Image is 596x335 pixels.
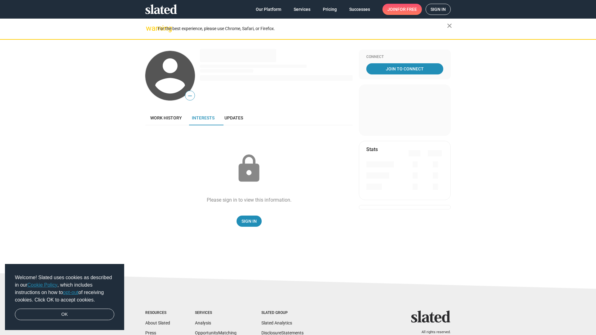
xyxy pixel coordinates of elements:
span: Join To Connect [368,63,442,74]
div: Please sign in to view this information. [207,197,291,203]
span: Successes [349,4,370,15]
a: Pricing [318,4,342,15]
div: Resources [145,310,170,315]
a: Our Platform [251,4,286,15]
span: Sign In [242,216,257,227]
a: Analysis [195,320,211,325]
span: Welcome! Slated uses cookies as described in our , which includes instructions on how to of recei... [15,274,114,304]
a: Join To Connect [366,63,443,74]
mat-icon: lock [233,153,264,184]
div: cookieconsent [5,264,124,330]
span: — [185,92,195,100]
a: Work history [145,110,187,125]
a: opt-out [63,290,79,295]
span: Services [294,4,310,15]
a: Updates [219,110,248,125]
a: Cookie Policy [27,282,57,288]
a: Sign In [237,216,262,227]
div: For the best experience, please use Chrome, Safari, or Firefox. [158,25,447,33]
span: Updates [224,115,243,120]
span: Join [387,4,417,15]
a: Sign in [426,4,451,15]
a: Successes [344,4,375,15]
a: Services [289,4,315,15]
a: Slated Analytics [261,320,292,325]
a: dismiss cookie message [15,309,114,320]
div: Connect [366,55,443,60]
span: Sign in [431,4,446,15]
div: Services [195,310,237,315]
mat-card-title: Stats [366,146,378,153]
div: Slated Group [261,310,304,315]
mat-icon: close [446,22,453,29]
a: Interests [187,110,219,125]
mat-icon: warning [146,25,153,32]
span: Interests [192,115,214,120]
a: About Slated [145,320,170,325]
a: Joinfor free [382,4,422,15]
span: for free [397,4,417,15]
span: Our Platform [256,4,281,15]
span: Pricing [323,4,337,15]
span: Work history [150,115,182,120]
